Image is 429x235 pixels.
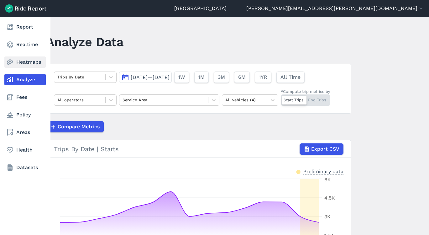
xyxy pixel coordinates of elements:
[5,4,46,13] img: Ride Report
[281,88,330,94] div: *Compute trip metrics by
[234,72,250,83] button: 6M
[218,73,225,81] span: 3M
[300,143,343,155] button: Export CSV
[198,73,205,81] span: 1M
[4,92,46,103] a: Fees
[311,145,339,153] span: Export CSV
[280,73,301,81] span: All Time
[174,72,189,83] button: 1W
[54,143,343,155] div: Trips By Date | Starts
[174,5,227,12] a: [GEOGRAPHIC_DATA]
[324,177,331,183] tspan: 6K
[324,195,335,201] tspan: 4.5K
[178,73,185,81] span: 1W
[255,72,271,83] button: 1YR
[214,72,229,83] button: 3M
[58,123,100,131] span: Compare Metrics
[276,72,305,83] button: All Time
[4,144,46,156] a: Health
[4,39,46,50] a: Realtime
[119,72,172,83] button: [DATE]—[DATE]
[4,127,46,138] a: Areas
[46,33,123,51] h1: Analyze Data
[238,73,246,81] span: 6M
[4,21,46,33] a: Report
[4,162,46,173] a: Datasets
[324,214,331,220] tspan: 3K
[4,56,46,68] a: Heatmaps
[131,74,170,80] span: [DATE]—[DATE]
[46,121,104,132] button: Compare Metrics
[4,109,46,120] a: Policy
[246,5,424,12] button: [PERSON_NAME][EMAIL_ADDRESS][PERSON_NAME][DOMAIN_NAME]
[303,168,343,174] div: Preliminary data
[259,73,267,81] span: 1YR
[4,74,46,85] a: Analyze
[194,72,209,83] button: 1M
